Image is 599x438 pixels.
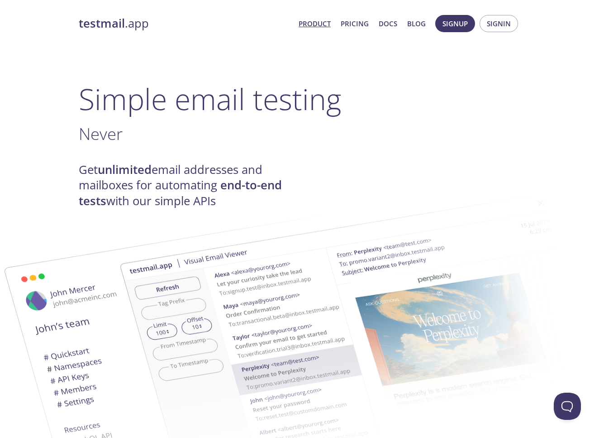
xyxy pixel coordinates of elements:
a: Blog [407,18,426,29]
a: Pricing [341,18,369,29]
strong: end-to-end tests [79,177,282,208]
span: Signup [442,18,468,29]
a: testmail.app [79,16,291,31]
iframe: Help Scout Beacon - Open [554,393,581,420]
strong: unlimited [98,162,152,178]
strong: testmail [79,15,125,31]
span: Signin [487,18,511,29]
h4: Get email addresses and mailboxes for automating with our simple APIs [79,162,299,209]
a: Docs [379,18,397,29]
span: Never [79,122,123,145]
button: Signin [480,15,518,32]
button: Signup [435,15,475,32]
h1: Simple email testing [79,82,520,116]
a: Product [299,18,331,29]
